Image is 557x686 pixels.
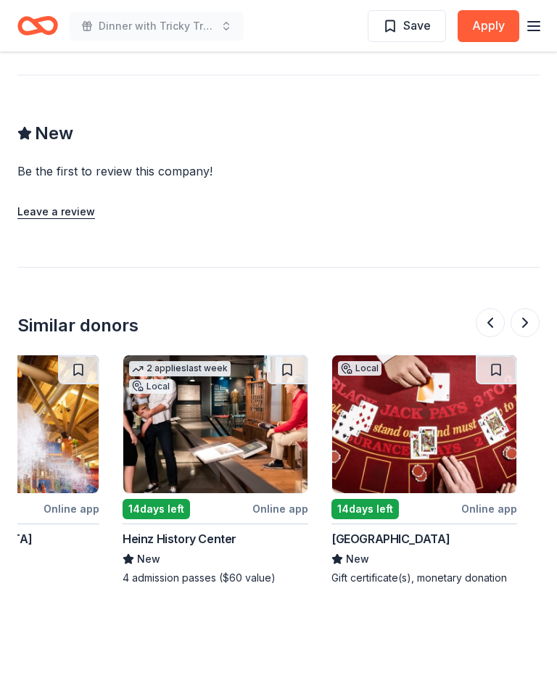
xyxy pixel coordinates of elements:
button: Dinner with Tricky Tray and Live Entertainment . Featuring cuisine from local restaurants. [70,12,244,41]
span: New [137,550,160,568]
div: Heinz History Center [123,530,236,547]
a: Image for Heinz History Center2 applieslast weekLocal14days leftOnline appHeinz History CenterNew... [123,355,308,585]
a: Home [17,9,58,43]
div: Be the first to review this company! [17,162,389,180]
span: Dinner with Tricky Tray and Live Entertainment . Featuring cuisine from local restaurants. [99,17,215,35]
button: Leave a review [17,203,95,220]
div: 14 days left [331,499,399,519]
div: Online app [461,500,517,518]
img: Image for Heinz History Center [123,355,308,493]
div: 14 days left [123,499,190,519]
button: Save [368,10,446,42]
div: Gift certificate(s), monetary donation [331,571,517,585]
div: Online app [44,500,99,518]
div: Similar donors [17,314,139,337]
div: [GEOGRAPHIC_DATA] [331,530,450,547]
span: New [346,550,369,568]
div: 4 admission passes ($60 value) [123,571,308,585]
div: 2 applies last week [129,361,231,376]
button: Apply [458,10,519,42]
img: Image for Valley Forge Casino Resort [332,355,516,493]
div: Local [338,361,381,376]
a: Image for Valley Forge Casino ResortLocal14days leftOnline app[GEOGRAPHIC_DATA]NewGift certificat... [331,355,517,585]
div: Online app [252,500,308,518]
div: Local [129,379,173,394]
span: New [35,122,73,145]
span: Save [403,16,431,35]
